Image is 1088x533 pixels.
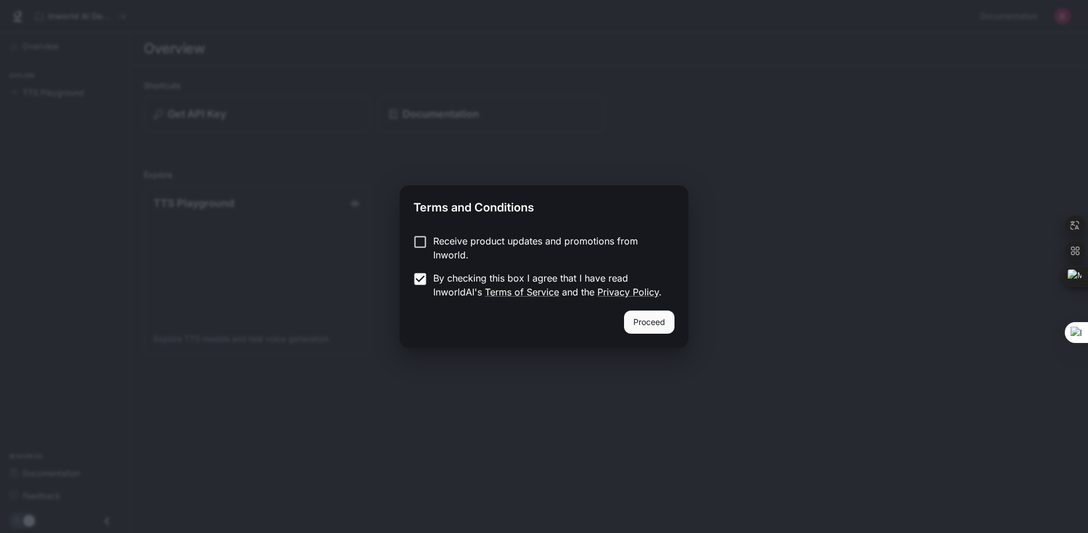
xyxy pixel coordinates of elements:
[400,185,688,225] h2: Terms and Conditions
[624,311,674,334] button: Proceed
[433,234,665,262] p: Receive product updates and promotions from Inworld.
[485,286,559,298] a: Terms of Service
[433,271,665,299] p: By checking this box I agree that I have read InworldAI's and the .
[597,286,659,298] a: Privacy Policy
